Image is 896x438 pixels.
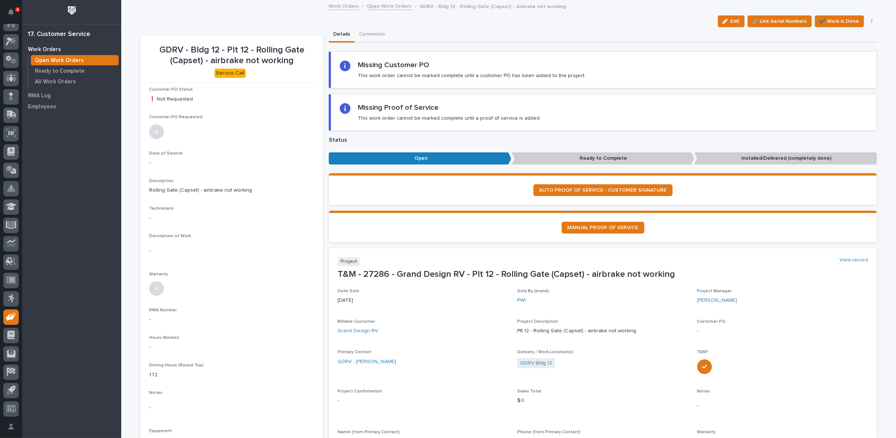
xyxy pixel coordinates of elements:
p: Open [329,152,511,164]
div: Notifications4 [9,9,19,21]
span: Project Description [517,319,558,324]
p: ❗ Not Requested [149,95,314,103]
a: PWI [517,297,526,304]
button: Details [329,27,355,43]
div: Service Call [215,69,246,78]
p: - [149,214,314,222]
span: Delivery / Work Location(s) [517,350,573,354]
a: [PERSON_NAME] [697,297,737,304]
a: Work Orders [329,1,359,10]
img: Workspace Logo [65,4,79,17]
p: Status [329,137,877,144]
p: Rolling Gate (Capset) - airbrake not working [149,187,314,194]
span: MANUAL PROOF OF SERVICE [568,225,638,230]
a: View record [839,257,868,263]
span: Technicians [149,206,174,211]
span: Sold By (brand) [517,289,549,293]
p: - [149,343,314,351]
p: - [697,402,868,410]
button: 🔗 Link Serial Numbers [748,15,812,27]
p: Ready to Complete [512,152,694,164]
p: - [149,247,314,255]
span: Phone (from Primary Contact) [517,430,580,434]
button: ✔️ Work is Done [815,15,864,27]
span: Primary Contact [338,350,371,354]
p: GDRV - Bldg 12 - Rolling Gate (Capset) - airbrake not working [420,2,566,10]
p: GDRV - Bldg 12 - Plt 12 - Rolling Gate (Capset) - airbrake not working [149,45,314,66]
a: All Work Orders [28,76,121,87]
p: T&M - 27286 - Grand Design RV - Plt 12 - Rolling Gate (Capset) - airbrake not working [338,269,868,280]
p: This work order cannot be marked complete until a customer PO has been added to the project. [358,72,586,79]
span: Description of Work [149,234,191,238]
a: Grand Design RV [338,327,378,335]
p: Ready to Complete [35,68,84,75]
p: Installed/Delivered (completely done) [694,152,877,164]
span: T&M? [697,350,709,354]
span: Driving Hours (Round Trip) [149,363,204,368]
p: Plt 12 - Rolling Gate (Capset) - airbrake not working [517,327,688,335]
p: - [149,404,314,412]
span: Notes [149,391,162,395]
a: GDRV Bldg 12 [520,359,552,367]
span: Name (from Primary Contact) [338,430,400,434]
span: Project Manager [697,289,732,293]
span: ✔️ Work is Done [820,17,859,26]
h2: Missing Customer PO [358,61,429,69]
span: Date of Service [149,151,183,156]
span: Customer PO Status [149,87,193,92]
h2: Missing Proof of Service [358,103,439,112]
p: 4 [16,7,19,12]
a: RMA Log [22,90,121,101]
a: MANUAL PROOF OF SERVICE [562,222,644,234]
p: [DATE] [338,297,508,304]
a: Open Work Orders [28,55,121,65]
a: Open Work Orders [367,1,412,10]
span: Customer PO Requested [149,115,202,119]
a: GDRV - [PERSON_NAME] [338,358,396,366]
p: All Work Orders [35,79,76,85]
span: Notes [697,389,710,394]
a: Ready to Complete [28,66,121,76]
button: Comments [355,27,389,43]
p: $ 0 [517,397,688,405]
p: Project [338,257,360,266]
p: Open Work Orders [35,57,84,64]
p: - [149,316,314,323]
span: Date Sold [338,289,359,293]
span: 🔗 Link Serial Numbers [752,17,807,26]
span: Edit [731,18,740,25]
button: Notifications [3,4,19,20]
span: Equipment [149,429,172,433]
p: 1.72 [149,371,314,379]
p: This work order cannot be marked complete until a proof of service is added. [358,115,541,122]
p: Employees [28,104,56,110]
a: Employees [22,101,121,112]
span: Hours Worked [149,336,179,340]
div: 17. Customer Service [28,30,90,39]
span: Project Confirmation [338,389,382,394]
span: Warranty [149,272,168,276]
a: AUTO PROOF OF SERVICE - CUSTOMER SIGNATURE [533,184,673,196]
span: Warranty [697,430,716,434]
p: - [338,397,508,405]
p: - [697,327,868,335]
p: - [149,159,314,167]
span: Sales Total [517,389,541,394]
a: Work Orders [22,44,121,55]
p: RMA Log [28,93,51,99]
span: RMA Number [149,308,177,312]
button: Edit [718,15,745,27]
span: Billable Customer [338,319,375,324]
span: AUTO PROOF OF SERVICE - CUSTOMER SIGNATURE [539,188,667,193]
p: Work Orders [28,46,61,53]
span: Customer PO [697,319,726,324]
span: Description [149,179,173,183]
